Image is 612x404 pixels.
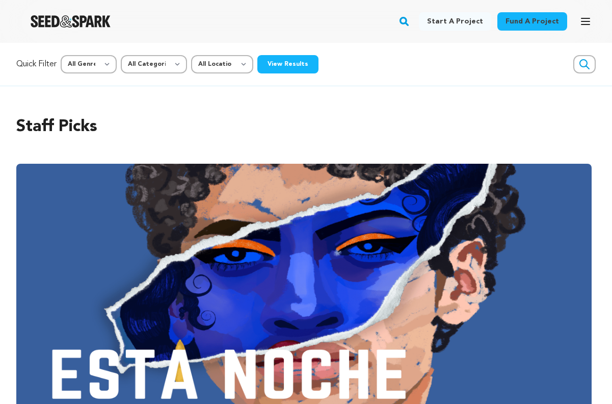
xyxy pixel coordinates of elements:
[16,58,57,70] p: Quick Filter
[31,15,111,28] a: Seed&Spark Homepage
[31,15,111,28] img: Seed&Spark Logo Dark Mode
[257,55,318,73] button: View Results
[16,115,596,139] h2: Staff Picks
[497,12,567,31] a: Fund a project
[419,12,491,31] a: Start a project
